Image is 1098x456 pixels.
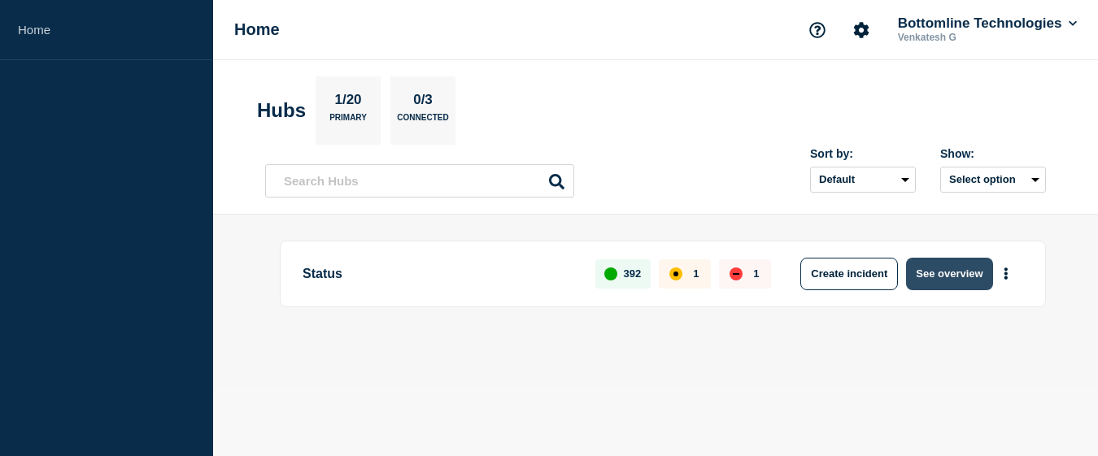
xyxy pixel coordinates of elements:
button: See overview [906,258,992,290]
p: Venkatesh G [895,32,1064,43]
p: Connected [397,113,448,130]
button: Select option [940,167,1046,193]
p: Primary [329,113,367,130]
p: 0/3 [407,92,439,113]
div: up [604,267,617,280]
button: Account settings [844,13,878,47]
p: 1 [693,267,699,280]
div: affected [669,267,682,280]
select: Sort by [810,167,916,193]
button: Bottomline Technologies [895,15,1080,32]
p: 1/20 [329,92,368,113]
div: down [730,267,743,280]
p: 392 [624,267,642,280]
h2: Hubs [257,99,306,122]
div: Sort by: [810,147,916,160]
p: Status [303,258,577,290]
input: Search Hubs [265,164,574,198]
button: Create incident [800,258,898,290]
p: 1 [753,267,759,280]
button: Support [800,13,834,47]
h1: Home [234,20,280,39]
button: More actions [996,258,1017,289]
div: Show: [940,147,1046,160]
